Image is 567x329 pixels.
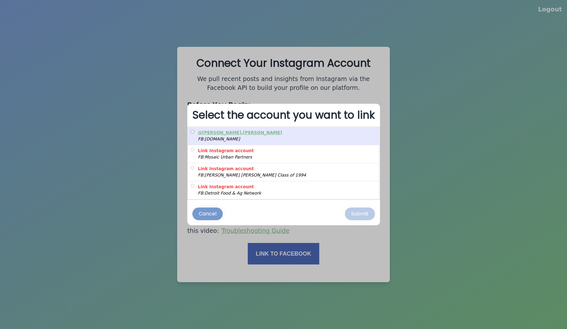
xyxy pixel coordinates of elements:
[192,208,223,220] button: Cancel
[198,184,261,190] div: Link Instagram account
[198,172,306,178] div: FB: [PERSON_NAME] [PERSON_NAME] Class of 1994
[198,166,306,172] div: Link Instagram account
[198,130,282,135] a: @[PERSON_NAME].[PERSON_NAME]
[190,184,194,188] input: Link Instagram accountFB:Detroit Food & Ag Network
[190,166,194,170] input: Link Instagram accountFB:[PERSON_NAME] [PERSON_NAME] Class of 1994
[198,136,282,142] div: FB: [DOMAIN_NAME]
[190,130,194,133] input: @[PERSON_NAME].[PERSON_NAME]FB:[DOMAIN_NAME]
[190,148,194,152] input: Link Instagram accountFB:Mosaic Urban Partners
[198,154,254,160] div: FB: Mosaic Urban Partners
[345,208,375,220] button: Submit
[199,210,216,218] div: Cancel
[351,210,369,218] div: Submit
[187,104,380,127] h2: Select the account you want to link
[198,148,254,154] div: Link Instagram account
[198,190,261,196] div: FB: Detroit Food & Ag Network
